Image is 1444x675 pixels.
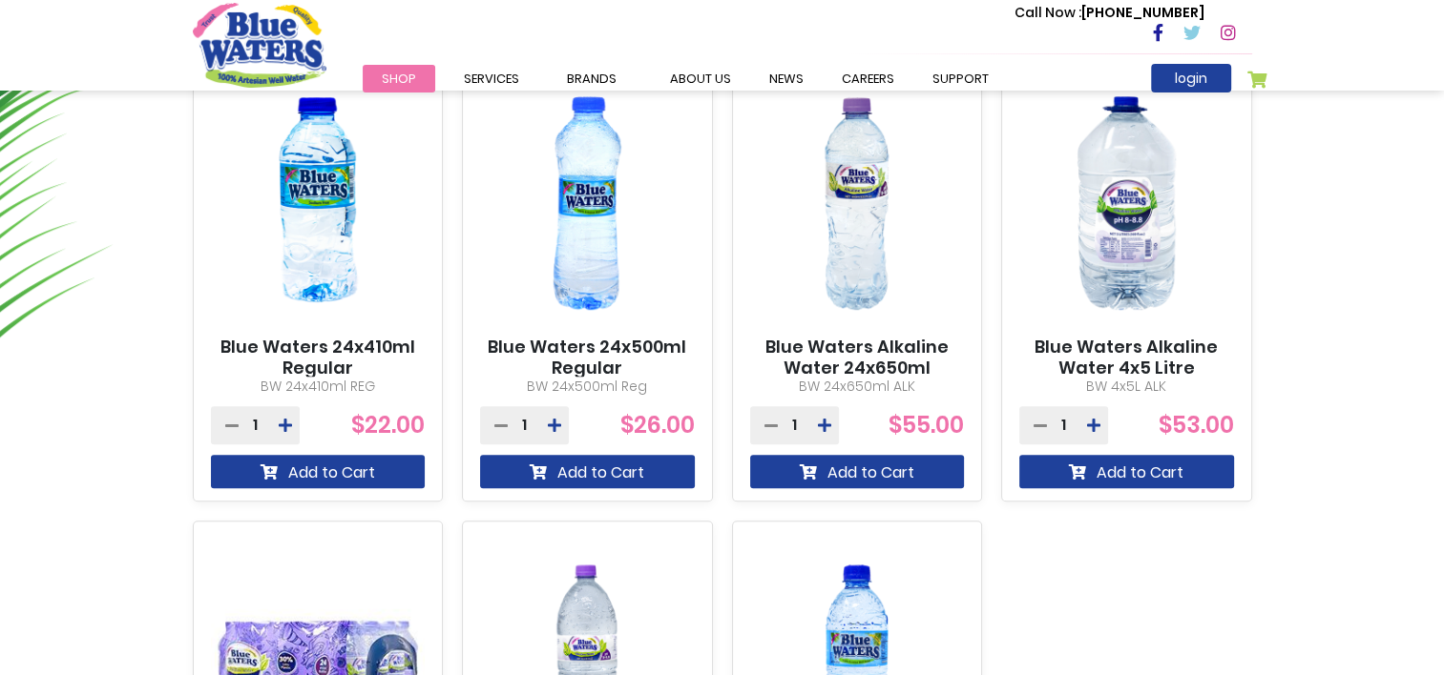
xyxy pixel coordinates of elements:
a: login [1151,64,1231,92]
a: Blue Waters 24x410ml Regular [211,337,426,378]
a: Blue Waters Alkaline Water 4x5 Litre [1019,337,1234,378]
span: Services [464,70,519,88]
p: BW 24x410ml REG [211,377,426,397]
img: Blue Waters Alkaline Water 4x5 Litre [1019,70,1234,337]
a: Blue Waters 24x500ml Regular [480,337,695,378]
img: Blue Waters Alkaline Water 24x650ml Regular [750,70,965,337]
a: careers [823,65,913,92]
span: $22.00 [351,409,425,440]
span: $26.00 [620,409,695,440]
img: Blue Waters 24x410ml Regular [211,70,426,337]
span: Shop [382,70,416,88]
p: BW 4x5L ALK [1019,377,1234,397]
span: Call Now : [1015,3,1081,22]
p: BW 24x500ml Reg [480,377,695,397]
span: $53.00 [1159,409,1234,440]
a: store logo [193,3,326,87]
a: Blue Waters Alkaline Water 24x650ml Regular [750,337,965,399]
a: about us [651,65,750,92]
p: BW 24x650ml ALK [750,377,965,397]
a: support [913,65,1008,92]
p: [PHONE_NUMBER] [1015,3,1204,23]
span: Brands [567,70,617,88]
span: $55.00 [889,409,964,440]
button: Add to Cart [211,455,426,488]
img: Blue Waters 24x500ml Regular [480,70,695,337]
button: Add to Cart [1019,455,1234,488]
button: Add to Cart [750,455,965,488]
button: Add to Cart [480,455,695,488]
a: News [750,65,823,92]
